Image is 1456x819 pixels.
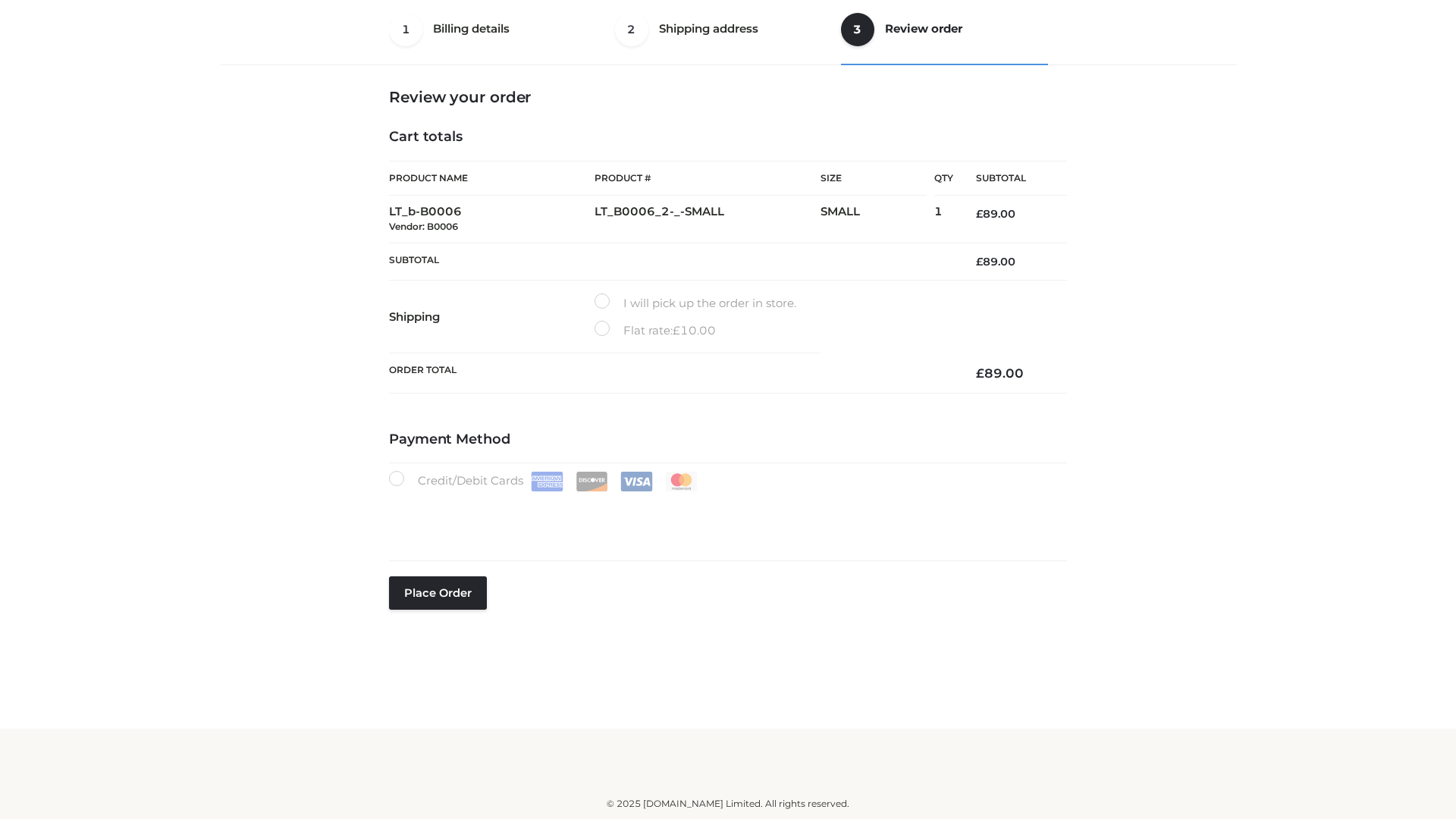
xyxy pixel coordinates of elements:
label: I will pick up the order in store. [595,293,796,313]
th: Size [821,162,927,196]
th: Subtotal [953,162,1067,196]
td: 1 [934,196,953,243]
td: LT_b-B0006 [389,196,595,243]
th: Shipping [389,281,595,353]
th: Order Total [389,353,953,394]
img: Discover [576,472,608,491]
img: Visa [620,472,653,491]
span: £ [976,255,983,268]
label: Flat rate: [595,321,716,340]
h3: Review your order [389,88,1067,106]
iframe: Secure payment input frame [386,488,1064,544]
h4: Payment Method [389,431,1067,448]
th: Qty [934,161,953,196]
span: £ [976,366,984,381]
div: © 2025 [DOMAIN_NAME] Limited. All rights reserved. [225,796,1231,811]
small: Vendor: B0006 [389,221,458,232]
span: £ [673,323,680,337]
th: Product # [595,161,821,196]
bdi: 89.00 [976,255,1015,268]
th: Subtotal [389,243,953,280]
bdi: 10.00 [673,323,716,337]
span: £ [976,207,983,221]
img: Amex [531,472,563,491]
img: Mastercard [665,472,698,491]
td: SMALL [821,196,934,243]
bdi: 89.00 [976,366,1024,381]
th: Product Name [389,161,595,196]
label: Credit/Debit Cards [389,471,699,491]
button: Place order [389,576,487,610]
h4: Cart totals [389,129,1067,146]
td: LT_B0006_2-_-SMALL [595,196,821,243]
bdi: 89.00 [976,207,1015,221]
